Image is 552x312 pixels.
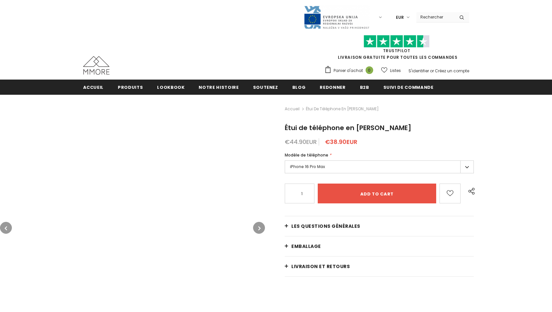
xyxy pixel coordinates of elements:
span: €44.90EUR [285,138,317,146]
span: Les questions générales [291,223,360,229]
span: Produits [118,84,143,90]
span: or [430,68,434,74]
span: Étui de téléphone en [PERSON_NAME] [285,123,411,132]
a: Créez un compte [435,68,469,74]
span: Livraison et retours [291,263,350,270]
span: Redonner [320,84,345,90]
img: Javni Razpis [304,5,370,29]
span: Listes [390,67,401,74]
a: Accueil [83,80,104,94]
a: S'identifier [408,68,429,74]
a: Notre histoire [199,80,239,94]
span: B2B [360,84,369,90]
span: Notre histoire [199,84,239,90]
img: Cas MMORE [83,56,110,75]
a: Accueil [285,105,300,113]
a: Livraison et retours [285,257,474,276]
span: EMBALLAGE [291,243,321,250]
span: Modèle de téléphone [285,152,328,158]
input: Search Site [416,12,454,22]
span: Blog [292,84,306,90]
a: Lookbook [157,80,184,94]
a: Suivi de commande [383,80,434,94]
span: Suivi de commande [383,84,434,90]
img: Faites confiance aux étoiles pilotes [364,35,430,48]
span: Étui de téléphone en [PERSON_NAME] [306,105,379,113]
a: TrustPilot [383,48,410,53]
a: B2B [360,80,369,94]
a: Javni Razpis [304,14,370,20]
a: Redonner [320,80,345,94]
span: 0 [366,66,373,74]
span: Lookbook [157,84,184,90]
a: Blog [292,80,306,94]
span: EUR [396,14,404,21]
input: Add to cart [318,184,436,203]
a: Panier d'achat 0 [324,66,376,76]
span: soutenez [253,84,278,90]
span: LIVRAISON GRATUITE POUR TOUTES LES COMMANDES [324,38,469,60]
a: Listes [381,65,401,76]
span: €38.90EUR [325,138,357,146]
a: soutenez [253,80,278,94]
label: iPhone 16 Pro Max [285,160,474,173]
span: Accueil [83,84,104,90]
span: Panier d'achat [334,67,363,74]
a: EMBALLAGE [285,236,474,256]
a: Produits [118,80,143,94]
a: Les questions générales [285,216,474,236]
